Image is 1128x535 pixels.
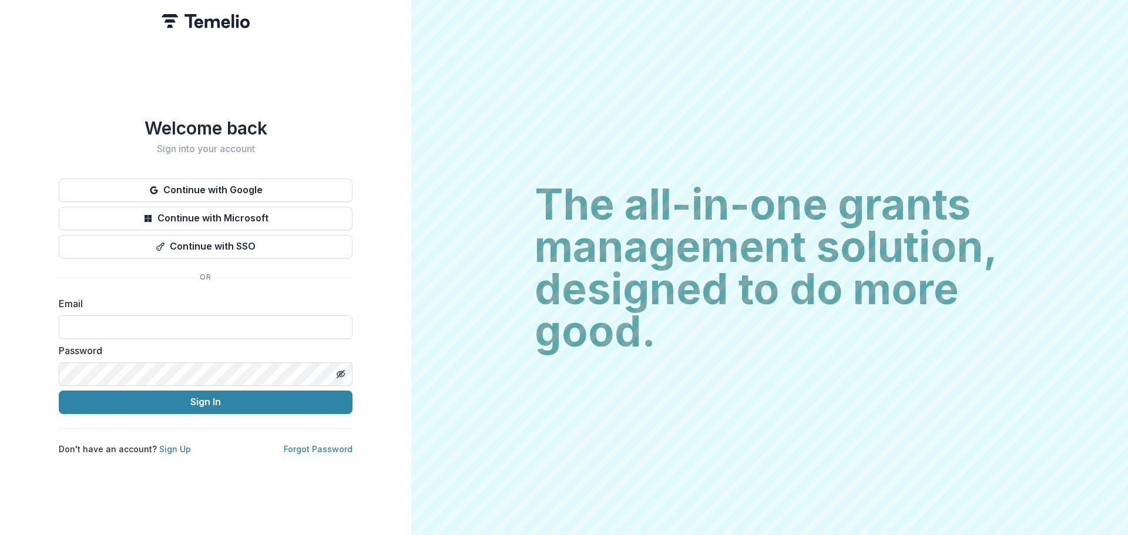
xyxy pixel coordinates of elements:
a: Forgot Password [284,444,352,454]
button: Continue with Google [59,179,352,202]
button: Toggle password visibility [331,365,350,383]
button: Sign In [59,391,352,414]
label: Email [59,297,345,311]
h2: Sign into your account [59,143,352,154]
p: Don't have an account? [59,443,191,455]
img: Temelio [162,14,250,28]
button: Continue with SSO [59,235,352,258]
label: Password [59,344,345,358]
button: Continue with Microsoft [59,207,352,230]
a: Sign Up [159,444,191,454]
h1: Welcome back [59,117,352,139]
